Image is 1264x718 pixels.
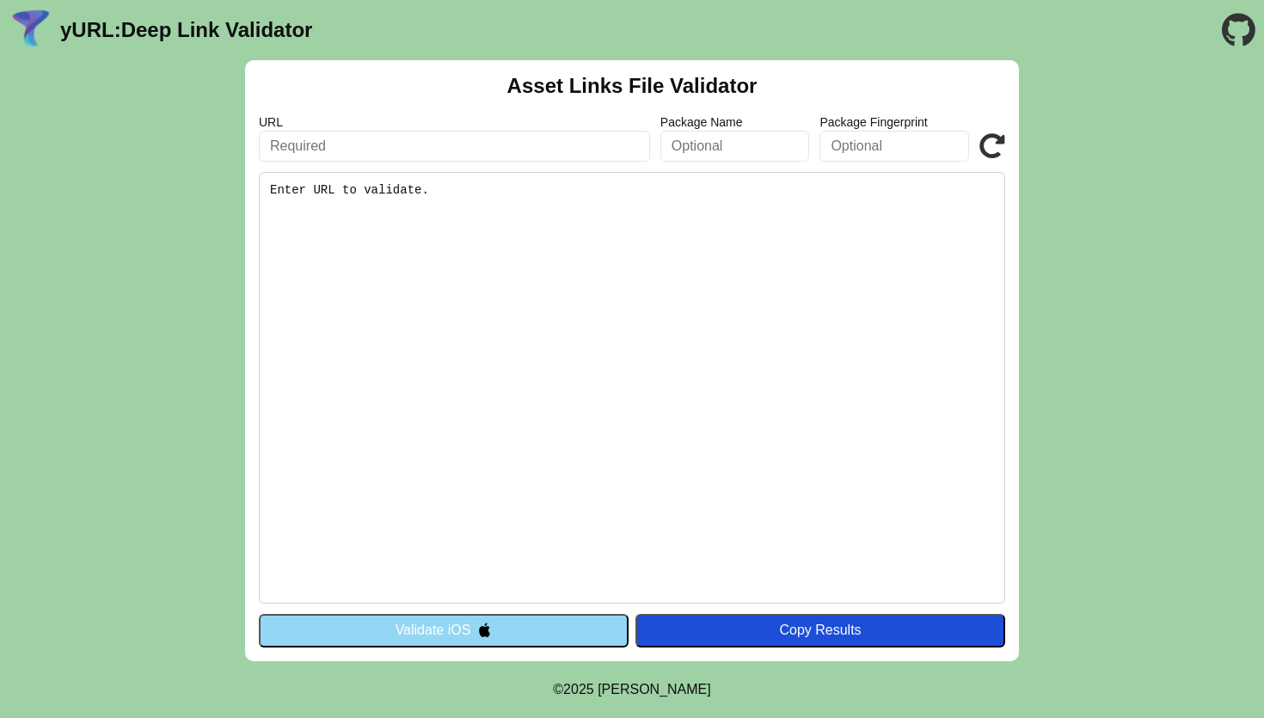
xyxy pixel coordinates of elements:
img: yURL Logo [9,8,53,52]
input: Optional [660,131,810,162]
label: URL [259,115,650,129]
input: Optional [819,131,969,162]
pre: Enter URL to validate. [259,172,1005,604]
span: 2025 [563,682,594,697]
img: appleIcon.svg [477,623,492,637]
label: Package Name [660,115,810,129]
button: Validate iOS [259,614,629,647]
input: Required [259,131,650,162]
h2: Asset Links File Validator [507,74,758,98]
a: Michael Ibragimchayev's Personal Site [598,682,711,697]
button: Copy Results [635,614,1005,647]
div: Copy Results [644,623,997,638]
label: Package Fingerprint [819,115,969,129]
a: yURL:Deep Link Validator [60,18,312,42]
footer: © [553,661,710,718]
